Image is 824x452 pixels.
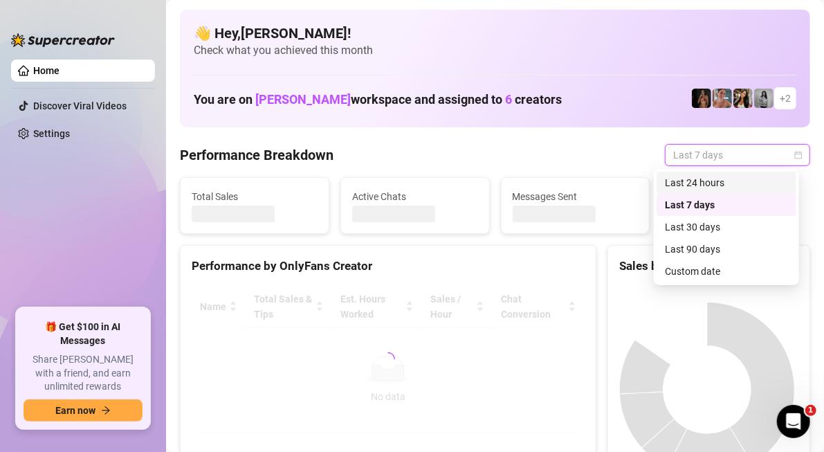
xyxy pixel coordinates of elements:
[101,406,111,415] span: arrow-right
[192,257,585,275] div: Performance by OnlyFans Creator
[805,405,816,416] span: 1
[777,405,810,438] iframe: Intercom live chat
[665,219,788,235] div: Last 30 days
[733,89,753,108] img: AD
[180,145,333,165] h4: Performance Breakdown
[513,189,639,204] span: Messages Sent
[378,349,398,368] span: loading
[352,189,478,204] span: Active Chats
[33,100,127,111] a: Discover Viral Videos
[194,43,796,58] span: Check what you achieved this month
[713,89,732,108] img: YL
[505,92,512,107] span: 6
[194,24,796,43] h4: 👋 Hey, [PERSON_NAME] !
[24,353,143,394] span: Share [PERSON_NAME] with a friend, and earn unlimited rewards
[24,399,143,422] button: Earn nowarrow-right
[619,257,798,275] div: Sales by OnlyFans Creator
[665,175,788,190] div: Last 24 hours
[255,92,351,107] span: [PERSON_NAME]
[194,92,562,107] h1: You are on workspace and assigned to creators
[33,128,70,139] a: Settings
[754,89,773,108] img: A
[673,145,802,165] span: Last 7 days
[192,189,318,204] span: Total Sales
[657,216,796,238] div: Last 30 days
[657,194,796,216] div: Last 7 days
[657,172,796,194] div: Last 24 hours
[24,320,143,347] span: 🎁 Get $100 in AI Messages
[33,65,59,76] a: Home
[657,238,796,260] div: Last 90 days
[11,33,115,47] img: logo-BBDzfeDw.svg
[55,405,95,416] span: Earn now
[665,197,788,213] div: Last 7 days
[794,151,803,159] span: calendar
[665,264,788,279] div: Custom date
[692,89,711,108] img: D
[780,91,791,106] span: + 2
[665,242,788,257] div: Last 90 days
[657,260,796,282] div: Custom date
